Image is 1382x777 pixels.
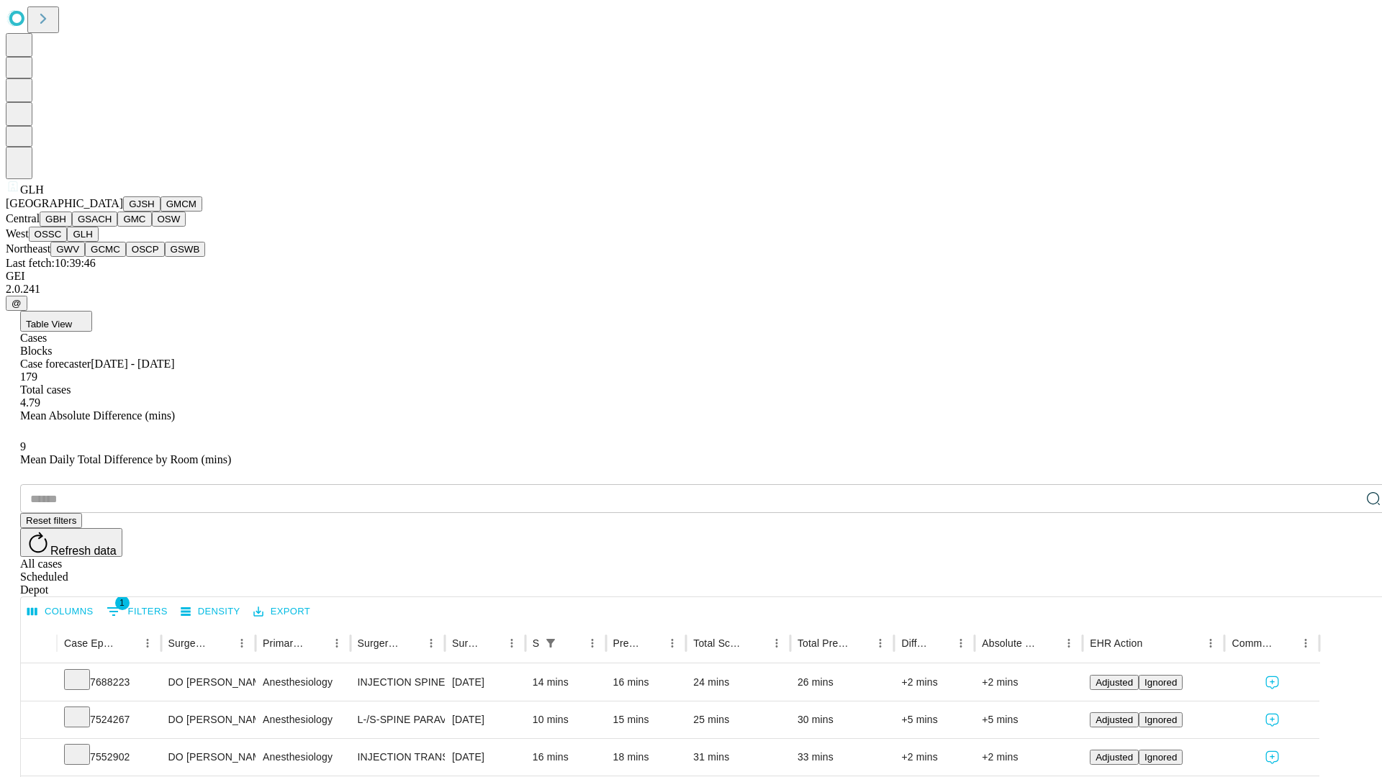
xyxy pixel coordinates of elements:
div: Comments [1232,637,1273,649]
div: +2 mins [982,739,1075,776]
span: 4.79 [20,396,40,409]
button: Select columns [24,601,97,623]
span: Adjusted [1096,752,1133,763]
div: 24 mins [693,664,783,701]
span: 9 [20,440,26,453]
div: Scheduled In Room Duration [533,637,539,649]
div: 18 mins [613,739,679,776]
div: [DATE] [452,739,518,776]
button: Sort [212,633,232,653]
button: Sort [562,633,582,653]
div: EHR Action [1090,637,1142,649]
button: GSWB [165,242,206,257]
div: +5 mins [982,701,1075,738]
button: Reset filters [20,513,82,528]
span: Northeast [6,242,50,255]
span: Mean Absolute Difference (mins) [20,409,175,422]
div: 1 active filter [541,633,561,653]
button: Sort [1275,633,1296,653]
button: Sort [931,633,951,653]
div: DO [PERSON_NAME] [PERSON_NAME] [168,739,248,776]
div: 16 mins [613,664,679,701]
div: +2 mins [901,739,967,776]
div: 25 mins [693,701,783,738]
button: Menu [870,633,890,653]
button: Refresh data [20,528,122,557]
span: Total cases [20,383,71,396]
div: 2.0.241 [6,283,1376,296]
span: Ignored [1144,752,1177,763]
button: Show filters [103,600,171,623]
span: Case forecaster [20,358,91,370]
div: 15 mins [613,701,679,738]
button: GLH [67,227,98,242]
button: Sort [850,633,870,653]
button: Expand [28,708,50,733]
div: Anesthesiology [263,701,343,738]
button: GCMC [85,242,126,257]
div: Predicted In Room Duration [613,637,641,649]
span: Table View [26,319,72,330]
span: Reset filters [26,515,76,526]
div: 31 mins [693,739,783,776]
span: [GEOGRAPHIC_DATA] [6,197,123,209]
div: DO [PERSON_NAME] [PERSON_NAME] [168,664,248,701]
button: Export [250,601,314,623]
button: Sort [401,633,421,653]
button: Menu [1059,633,1079,653]
button: GMC [117,212,151,227]
button: Menu [137,633,158,653]
button: OSW [152,212,186,227]
span: [DATE] - [DATE] [91,358,174,370]
button: Sort [746,633,767,653]
span: Central [6,212,40,224]
button: GJSH [123,196,161,212]
button: Menu [232,633,252,653]
span: Refresh data [50,545,117,557]
button: Ignored [1139,712,1183,727]
button: GMCM [161,196,202,212]
div: [DATE] [452,701,518,738]
button: Menu [327,633,347,653]
div: 10 mins [533,701,599,738]
button: Adjusted [1090,675,1139,690]
div: DO [PERSON_NAME] [PERSON_NAME] [168,701,248,738]
button: Ignored [1139,675,1183,690]
div: L-/S-SPINE PARAVERTEBRAL FACET INJ, 1 LEVEL [358,701,438,738]
div: +2 mins [982,664,1075,701]
button: Sort [642,633,662,653]
button: OSSC [29,227,68,242]
button: Expand [28,745,50,771]
span: Mean Daily Total Difference by Room (mins) [20,453,231,465]
div: Anesthesiology [263,664,343,701]
div: 7524267 [64,701,154,738]
div: 7552902 [64,739,154,776]
button: Menu [421,633,441,653]
div: Surgery Date [452,637,480,649]
span: West [6,227,29,240]
span: Last fetch: 10:39:46 [6,257,96,269]
button: Table View [20,311,92,332]
div: 14 mins [533,664,599,701]
span: @ [12,298,22,309]
button: GBH [40,212,72,227]
button: Show filters [541,633,561,653]
button: Menu [502,633,522,653]
div: Anesthesiology [263,739,343,776]
div: 33 mins [798,739,888,776]
div: INJECTION SPINE [MEDICAL_DATA] CERVICAL OR THORACIC [358,664,438,701]
div: +2 mins [901,664,967,701]
div: Primary Service [263,637,304,649]
button: GWV [50,242,85,257]
div: Difference [901,637,929,649]
button: Ignored [1139,750,1183,765]
button: Adjusted [1090,712,1139,727]
div: Surgeon Name [168,637,210,649]
div: 16 mins [533,739,599,776]
div: 7688223 [64,664,154,701]
button: Menu [767,633,787,653]
span: Ignored [1144,677,1177,688]
button: Expand [28,671,50,696]
button: Menu [582,633,602,653]
div: Absolute Difference [982,637,1037,649]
